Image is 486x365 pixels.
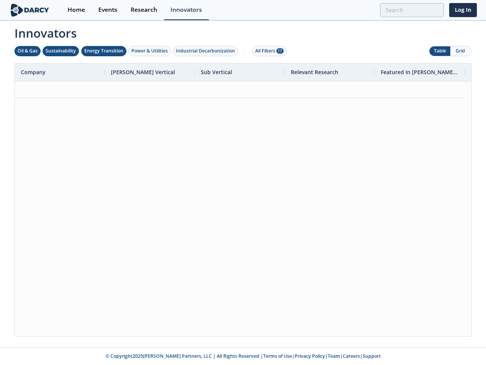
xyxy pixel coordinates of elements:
[11,353,475,360] p: © Copyright 2025 [PERSON_NAME] Partners, LLC | All Rights Reserved | | | | |
[291,68,338,76] span: Relevant Research
[98,7,117,13] div: Events
[173,46,238,56] button: Industrial Decarbonization
[21,68,46,76] span: Company
[363,353,381,359] a: Support
[68,7,85,13] div: Home
[255,48,284,54] div: All Filters
[9,3,50,17] img: logo-wide.svg
[111,68,175,76] span: [PERSON_NAME] Vertical
[46,48,76,54] div: Sustainability
[176,48,235,54] div: Industrial Decarbonization
[170,7,202,13] div: Innovators
[81,46,126,56] button: Energy Transition
[276,48,284,54] span: 17
[328,353,340,359] a: Team
[128,46,171,56] button: Power & Utilities
[43,46,79,56] button: Sustainability
[84,48,123,54] div: Energy Transition
[131,48,168,54] div: Power & Utilities
[429,46,450,56] button: Table
[450,46,471,56] button: Grid
[14,46,41,56] button: Oil & Gas
[449,3,477,17] a: Log In
[295,353,325,359] a: Privacy Policy
[380,3,444,17] input: Advanced Search
[263,353,292,359] a: Terms of Use
[201,68,232,76] span: Sub Vertical
[9,21,477,42] span: Innovators
[381,68,459,76] span: Featured In [PERSON_NAME] Live
[131,7,157,13] div: Research
[17,48,38,54] div: Oil & Gas
[343,353,360,359] a: Careers
[252,46,287,56] button: All Filters 17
